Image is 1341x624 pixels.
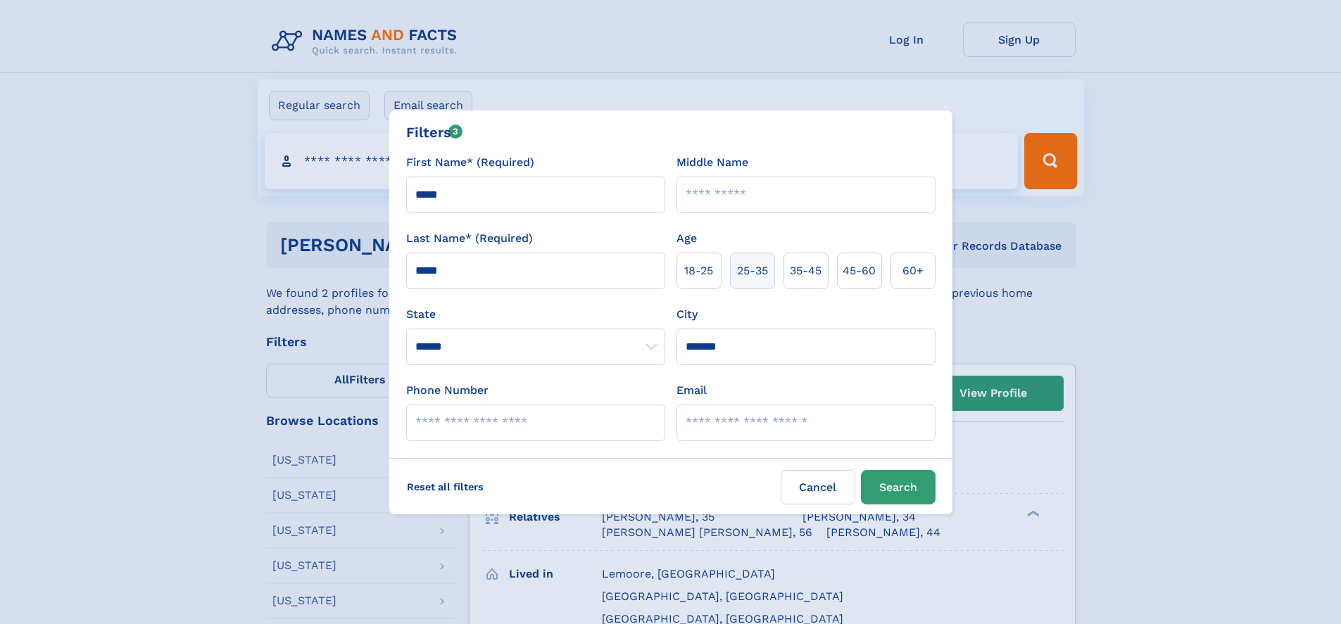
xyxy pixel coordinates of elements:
[406,382,489,399] label: Phone Number
[684,262,713,279] span: 18‑25
[406,306,665,323] label: State
[902,262,924,279] span: 60+
[781,470,855,504] label: Cancel
[790,262,821,279] span: 35‑45
[406,230,533,247] label: Last Name* (Required)
[676,154,748,171] label: Middle Name
[861,470,936,504] button: Search
[398,470,493,504] label: Reset all filters
[843,262,876,279] span: 45‑60
[406,122,463,143] div: Filters
[406,154,534,171] label: First Name* (Required)
[676,306,698,323] label: City
[676,230,697,247] label: Age
[737,262,768,279] span: 25‑35
[676,382,707,399] label: Email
